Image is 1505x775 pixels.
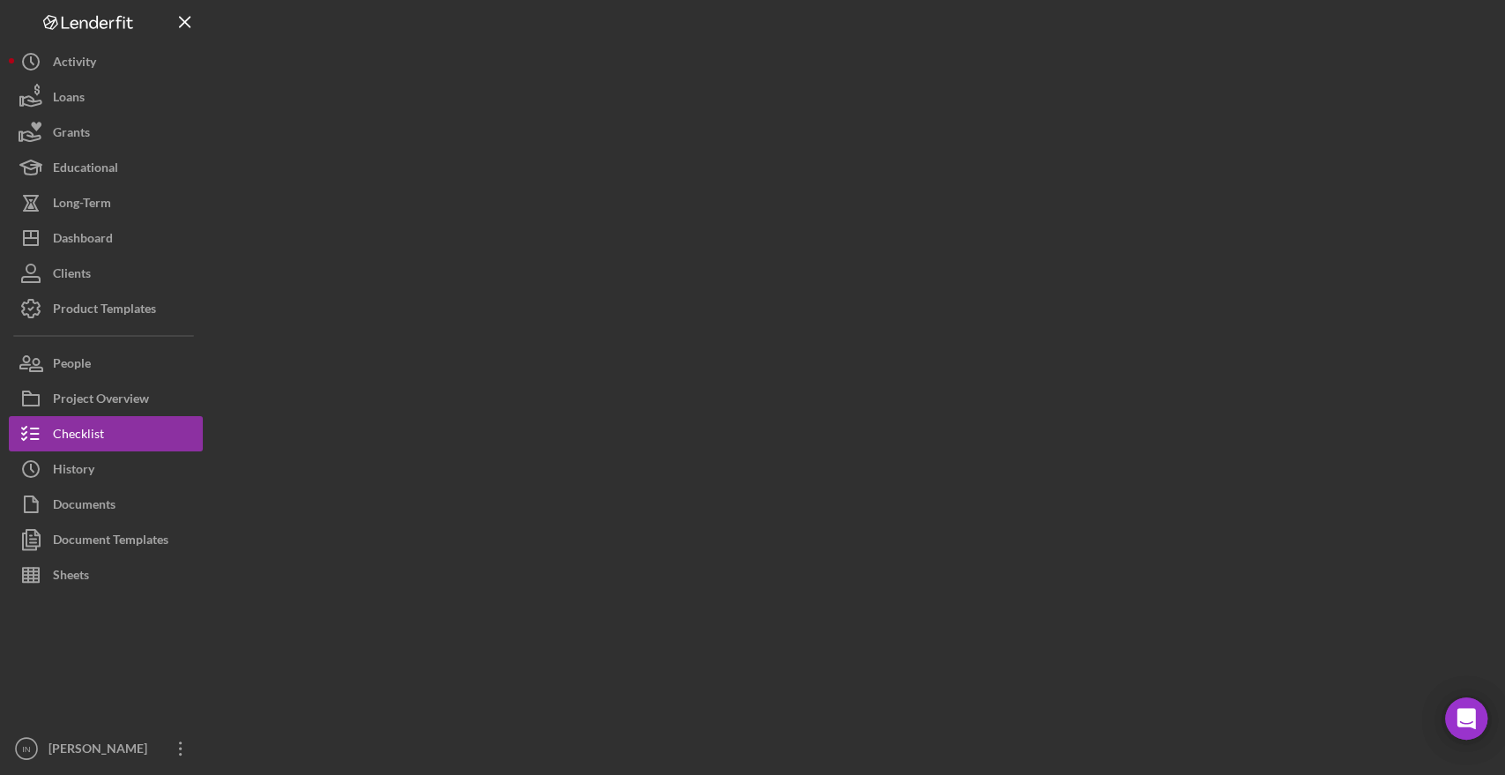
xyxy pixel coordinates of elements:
button: Educational [9,150,203,185]
div: Dashboard [53,220,113,260]
text: IN [22,744,31,754]
div: People [53,346,91,385]
div: Product Templates [53,291,156,331]
div: Grants [53,115,90,154]
div: Loans [53,79,85,119]
button: Long-Term [9,185,203,220]
button: Activity [9,44,203,79]
div: Long-Term [53,185,111,225]
button: History [9,451,203,487]
button: Loans [9,79,203,115]
button: Dashboard [9,220,203,256]
button: Clients [9,256,203,291]
div: Project Overview [53,381,149,421]
div: Checklist [53,416,104,456]
button: Documents [9,487,203,522]
div: History [53,451,94,491]
div: Documents [53,487,115,526]
div: Activity [53,44,96,84]
button: Product Templates [9,291,203,326]
div: Educational [53,150,118,190]
button: Sheets [9,557,203,592]
button: Checklist [9,416,203,451]
button: Document Templates [9,522,203,557]
div: [PERSON_NAME] [44,731,159,771]
div: Sheets [53,557,89,597]
button: IN[PERSON_NAME] [9,731,203,766]
button: People [9,346,203,381]
button: Grants [9,115,203,150]
div: Document Templates [53,522,168,562]
div: Clients [53,256,91,295]
div: Open Intercom Messenger [1445,697,1487,740]
button: Project Overview [9,381,203,416]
